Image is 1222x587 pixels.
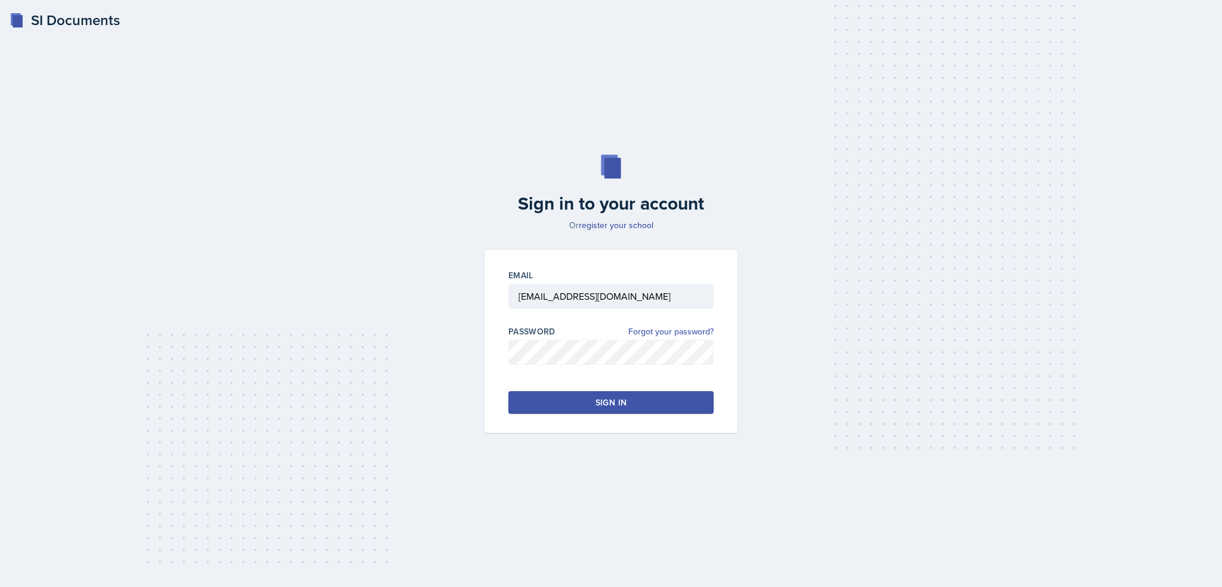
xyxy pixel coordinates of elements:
label: Email [508,269,533,281]
p: Or [477,219,745,231]
label: Password [508,325,556,337]
h2: Sign in to your account [477,193,745,214]
a: register your school [579,219,653,231]
a: Forgot your password? [628,325,714,338]
button: Sign in [508,391,714,414]
a: SI Documents [10,10,120,31]
div: Sign in [595,397,627,408]
input: Email [508,284,714,309]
